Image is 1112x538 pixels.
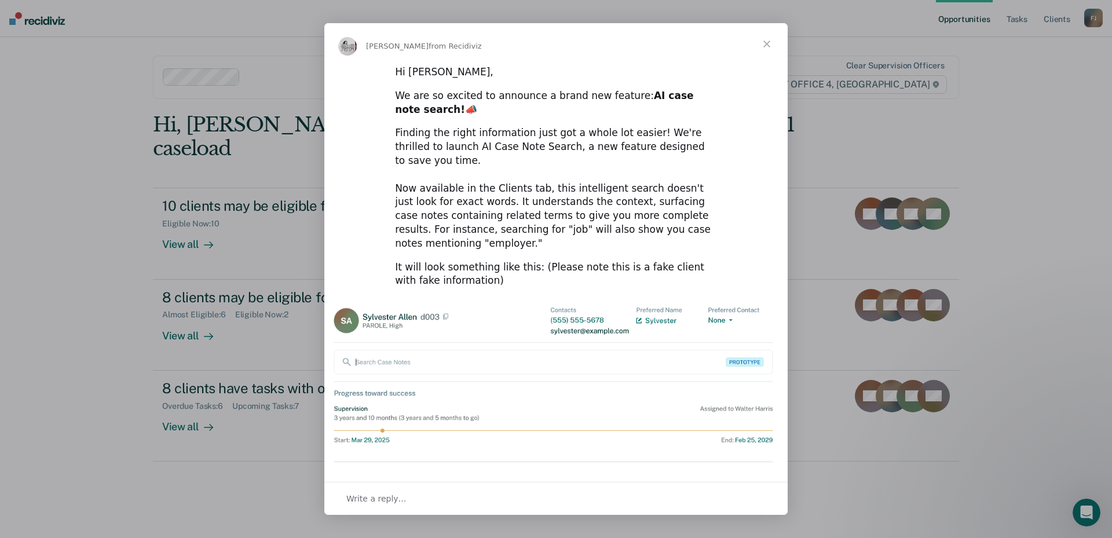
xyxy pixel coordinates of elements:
[746,23,788,65] span: Close
[395,65,717,79] div: Hi [PERSON_NAME],
[324,482,788,515] div: Open conversation and reply
[338,37,357,56] img: Profile image for Kim
[366,42,429,50] span: [PERSON_NAME]
[395,126,717,250] div: Finding the right information just got a whole lot easier! We're thrilled to launch AI Case Note ...
[395,90,693,115] b: AI case note search!
[395,261,717,288] div: It will look something like this: (Please note this is a fake client with fake information)
[395,89,717,117] div: We are so excited to announce a brand new feature: 📣
[429,42,482,50] span: from Recidiviz
[346,491,407,506] span: Write a reply…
